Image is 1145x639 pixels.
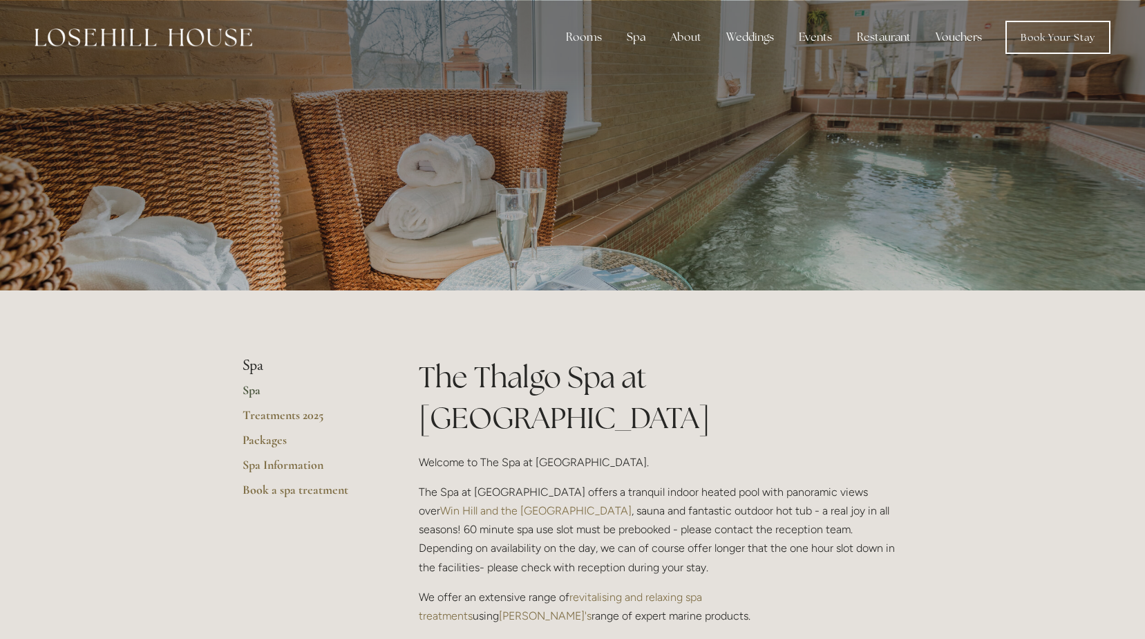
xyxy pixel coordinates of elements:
div: Events [788,24,843,51]
a: Spa [243,382,375,407]
h1: The Thalgo Spa at [GEOGRAPHIC_DATA] [419,357,903,438]
a: Book a spa treatment [243,482,375,507]
a: Spa Information [243,457,375,482]
a: [PERSON_NAME]'s [499,609,592,622]
p: We offer an extensive range of using range of expert marine products. [419,588,903,625]
div: Restaurant [846,24,922,51]
a: Packages [243,432,375,457]
p: Welcome to The Spa at [GEOGRAPHIC_DATA]. [419,453,903,472]
div: Spa [616,24,656,51]
li: Spa [243,357,375,375]
a: Win Hill and the [GEOGRAPHIC_DATA] [440,504,632,517]
img: Losehill House [35,28,252,46]
div: Rooms [555,24,613,51]
a: Vouchers [925,24,993,51]
div: Weddings [715,24,785,51]
a: Treatments 2025 [243,407,375,432]
div: About [659,24,712,51]
p: The Spa at [GEOGRAPHIC_DATA] offers a tranquil indoor heated pool with panoramic views over , sau... [419,483,903,577]
a: Book Your Stay [1005,21,1110,54]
